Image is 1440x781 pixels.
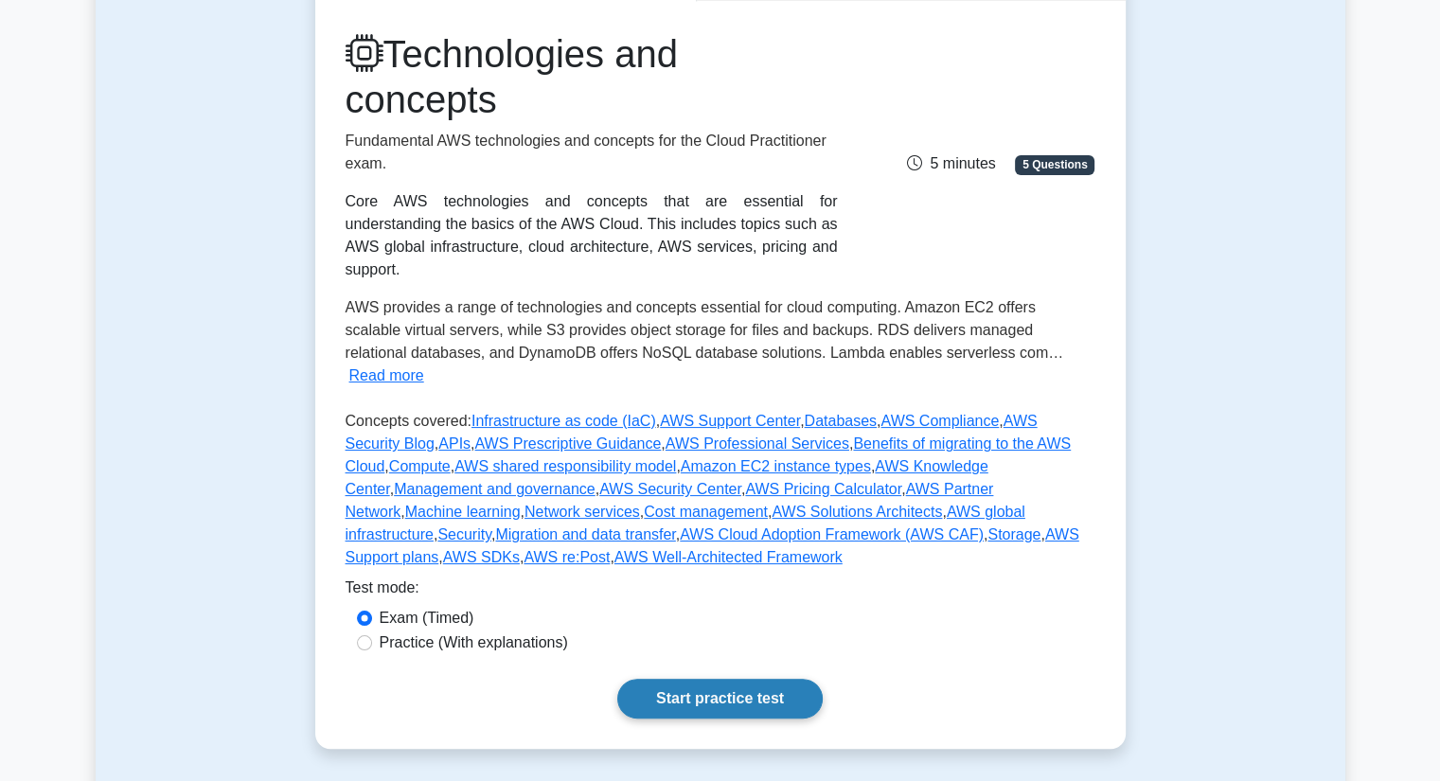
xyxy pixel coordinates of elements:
[524,504,640,520] a: Network services
[681,458,871,474] a: Amazon EC2 instance types
[495,526,675,542] a: Migration and data transfer
[443,549,520,565] a: AWS SDKs
[660,413,800,429] a: AWS Support Center
[524,549,610,565] a: AWS re:Post
[644,504,768,520] a: Cost management
[346,410,1095,577] p: Concepts covered: , , , , , , , , , , , , , , , , , , , , , , , , , , , , ,
[987,526,1040,542] a: Storage
[346,299,1064,361] span: AWS provides a range of technologies and concepts essential for cloud computing. Amazon EC2 offer...
[745,481,901,497] a: AWS Pricing Calculator
[380,631,568,654] label: Practice (With explanations)
[389,458,451,474] a: Compute
[437,526,491,542] a: Security
[454,458,676,474] a: AWS shared responsibility model
[349,364,424,387] button: Read more
[617,679,823,719] a: Start practice test
[346,130,838,175] p: Fundamental AWS technologies and concepts for the Cloud Practitioner exam.
[380,607,474,630] label: Exam (Timed)
[880,413,999,429] a: AWS Compliance
[405,504,521,520] a: Machine learning
[394,481,596,497] a: Management and governance
[614,549,843,565] a: AWS Well-Architected Framework
[438,435,471,452] a: APIs
[804,413,877,429] a: Databases
[907,155,995,171] span: 5 minutes
[346,190,838,281] div: Core AWS technologies and concepts that are essential for understanding the basics of the AWS Clo...
[666,435,849,452] a: AWS Professional Services
[474,435,661,452] a: AWS Prescriptive Guidance
[471,413,656,429] a: Infrastructure as code (IaC)
[1015,155,1094,174] span: 5 Questions
[599,481,741,497] a: AWS Security Center
[346,31,838,122] h1: Technologies and concepts
[346,577,1095,607] div: Test mode:
[772,504,942,520] a: AWS Solutions Architects
[680,526,984,542] a: AWS Cloud Adoption Framework (AWS CAF)
[346,481,994,520] a: AWS Partner Network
